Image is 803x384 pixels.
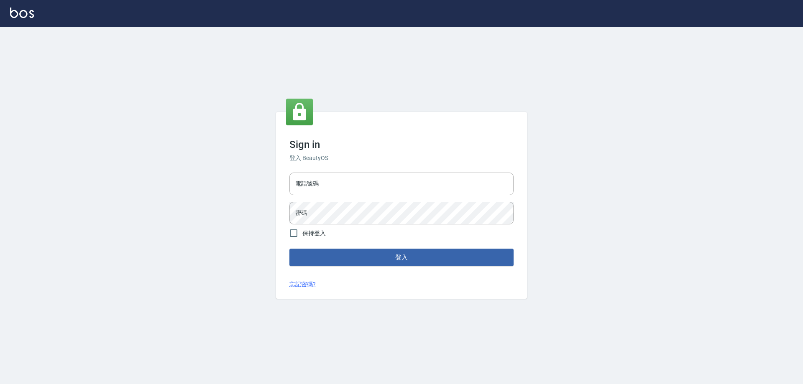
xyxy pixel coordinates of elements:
img: Logo [10,8,34,18]
a: 忘記密碼? [289,280,316,289]
h6: 登入 BeautyOS [289,154,514,163]
button: 登入 [289,249,514,266]
span: 保持登入 [302,229,326,238]
h3: Sign in [289,139,514,150]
